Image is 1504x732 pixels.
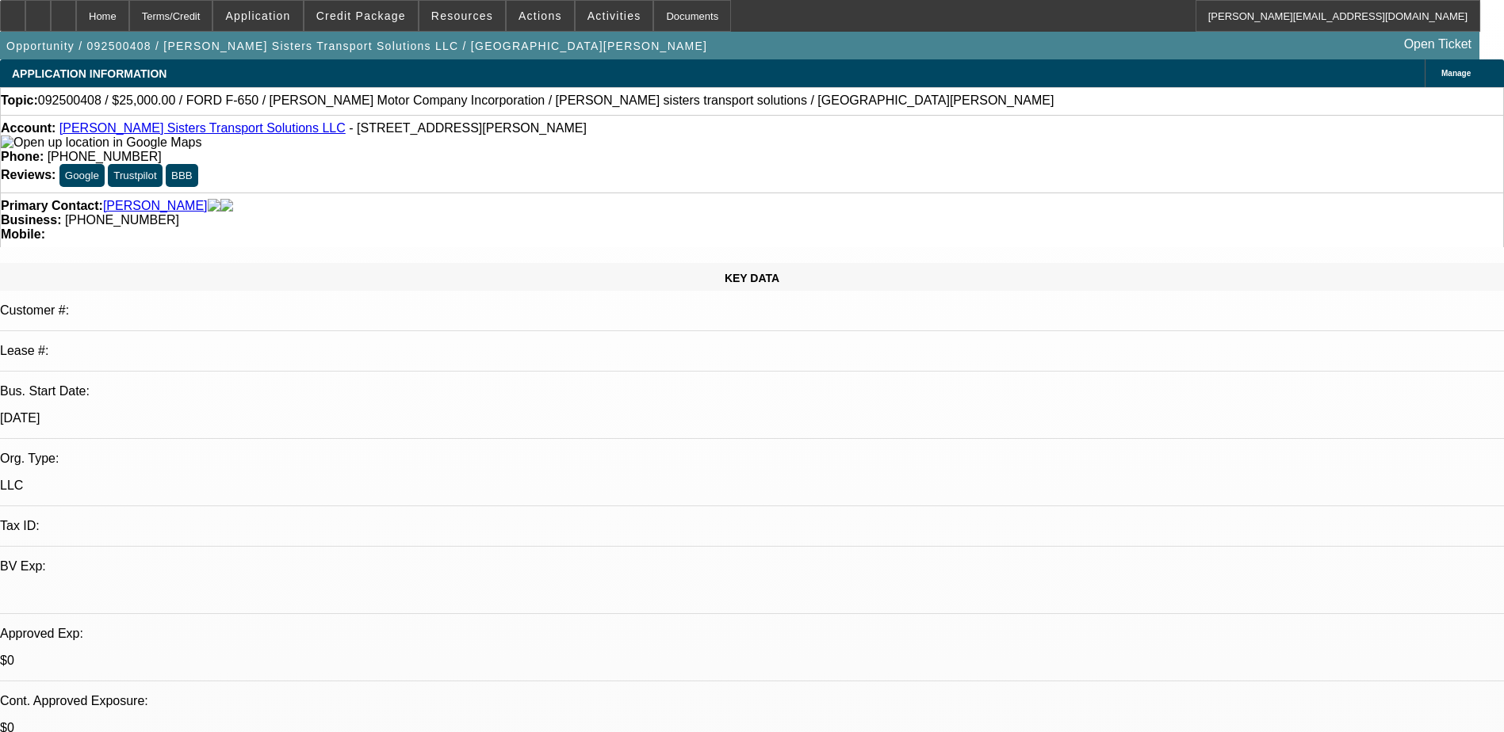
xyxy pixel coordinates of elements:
strong: Account: [1,121,55,135]
span: Credit Package [316,10,406,22]
span: Application [225,10,290,22]
span: 092500408 / $25,000.00 / FORD F-650 / [PERSON_NAME] Motor Company Incorporation / [PERSON_NAME] s... [38,93,1054,108]
a: View Google Maps [1,135,201,149]
span: Resources [431,10,493,22]
button: Application [213,1,302,31]
button: Trustpilot [108,164,162,187]
img: linkedin-icon.png [220,199,233,213]
button: Actions [507,1,574,31]
strong: Primary Contact: [1,199,103,213]
span: Actions [519,10,562,22]
strong: Business: [1,213,61,227]
strong: Reviews: [1,168,55,181]
img: facebook-icon.png [208,199,220,213]
span: Manage [1441,69,1471,78]
button: Resources [419,1,505,31]
button: BBB [166,164,198,187]
button: Credit Package [304,1,418,31]
a: [PERSON_NAME] [103,199,208,213]
span: KEY DATA [725,272,779,284]
span: APPLICATION INFORMATION [12,67,166,80]
span: [PHONE_NUMBER] [48,150,162,163]
strong: Topic: [1,93,38,108]
strong: Mobile: [1,227,45,241]
button: Google [59,164,105,187]
img: Open up location in Google Maps [1,135,201,150]
button: Activities [576,1,653,31]
span: - [STREET_ADDRESS][PERSON_NAME] [349,121,587,135]
a: [PERSON_NAME] Sisters Transport Solutions LLC [59,121,346,135]
span: Activities [587,10,641,22]
span: Opportunity / 092500408 / [PERSON_NAME] Sisters Transport Solutions LLC / [GEOGRAPHIC_DATA][PERSO... [6,40,707,52]
a: Open Ticket [1398,31,1478,58]
strong: Phone: [1,150,44,163]
span: [PHONE_NUMBER] [65,213,179,227]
